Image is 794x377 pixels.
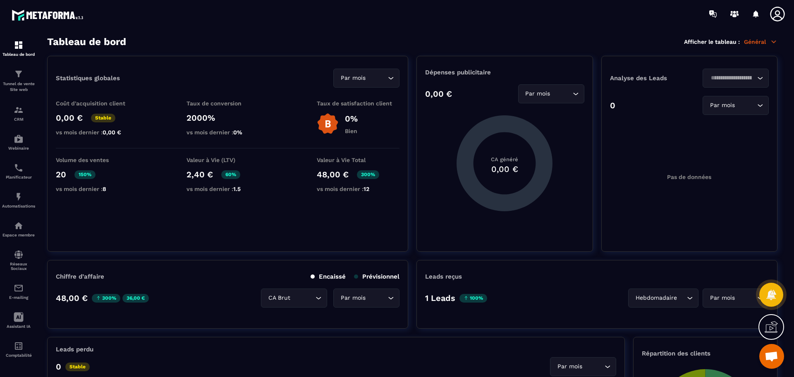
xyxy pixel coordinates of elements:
[12,7,86,23] img: logo
[187,157,269,163] p: Valeur à Vie (LTV)
[187,113,269,123] p: 2000%
[103,129,121,136] span: 0,00 €
[610,74,689,82] p: Analyse des Leads
[339,74,367,83] span: Par mois
[2,146,35,150] p: Webinaire
[14,250,24,260] img: social-network
[2,306,35,335] a: Assistant IA
[56,100,139,107] p: Coût d'acquisition client
[642,350,769,357] p: Répartition des clients
[2,215,35,243] a: automationsautomationsEspace membre
[354,273,399,280] p: Prévisionnel
[667,174,711,180] p: Pas de données
[91,114,115,122] p: Stable
[92,294,120,303] p: 300%
[103,186,106,192] span: 8
[2,295,35,300] p: E-mailing
[187,100,269,107] p: Taux de conversion
[122,294,149,303] p: 36,00 €
[2,99,35,128] a: formationformationCRM
[2,324,35,329] p: Assistant IA
[708,101,737,110] span: Par mois
[14,134,24,144] img: automations
[2,243,35,277] a: social-networksocial-networkRéseaux Sociaux
[2,233,35,237] p: Espace membre
[2,81,35,93] p: Tunnel de vente Site web
[65,363,90,371] p: Stable
[628,289,698,308] div: Search for option
[518,84,584,103] div: Search for option
[317,113,339,135] img: b-badge-o.b3b20ee6.svg
[56,157,139,163] p: Volume des ventes
[221,170,240,179] p: 60%
[317,157,399,163] p: Valeur à Vie Total
[56,293,88,303] p: 48,00 €
[759,344,784,369] div: Ouvrir le chat
[703,96,769,115] div: Search for option
[679,293,685,303] input: Search for option
[339,293,367,303] span: Par mois
[14,40,24,50] img: formation
[524,89,552,98] span: Par mois
[2,335,35,364] a: accountantaccountantComptabilité
[367,74,386,83] input: Search for option
[708,293,737,303] span: Par mois
[345,128,358,134] p: Bien
[187,129,269,136] p: vs mois dernier :
[333,69,399,88] div: Search for option
[2,353,35,358] p: Comptabilité
[292,293,313,303] input: Search for option
[56,186,139,192] p: vs mois dernier :
[14,69,24,79] img: formation
[2,186,35,215] a: automationsautomationsAutomatisations
[2,117,35,122] p: CRM
[425,273,462,280] p: Leads reçus
[14,105,24,115] img: formation
[610,100,615,110] p: 0
[56,346,93,353] p: Leads perdu
[56,113,83,123] p: 0,00 €
[233,186,241,192] span: 1.5
[14,283,24,293] img: email
[56,273,104,280] p: Chiffre d’affaire
[333,289,399,308] div: Search for option
[744,38,777,45] p: Général
[425,293,455,303] p: 1 Leads
[56,362,61,372] p: 0
[266,293,292,303] span: CA Brut
[74,170,96,179] p: 150%
[703,289,769,308] div: Search for option
[56,129,139,136] p: vs mois dernier :
[233,129,242,136] span: 0%
[261,289,327,308] div: Search for option
[584,362,603,371] input: Search for option
[317,186,399,192] p: vs mois dernier :
[187,169,213,179] p: 2,40 €
[187,186,269,192] p: vs mois dernier :
[550,357,616,376] div: Search for option
[2,175,35,179] p: Planificateur
[634,293,679,303] span: Hebdomadaire
[357,170,379,179] p: 300%
[2,128,35,157] a: automationsautomationsWebinaire
[14,341,24,351] img: accountant
[2,157,35,186] a: schedulerschedulerPlanificateur
[56,74,120,82] p: Statistiques globales
[14,221,24,231] img: automations
[459,294,487,303] p: 100%
[345,114,358,124] p: 0%
[367,293,386,303] input: Search for option
[425,69,584,76] p: Dépenses publicitaire
[684,38,740,45] p: Afficher le tableau :
[14,192,24,202] img: automations
[2,63,35,99] a: formationformationTunnel de vente Site web
[14,163,24,173] img: scheduler
[317,169,349,179] p: 48,00 €
[47,36,126,48] h3: Tableau de bord
[425,89,452,99] p: 0,00 €
[737,101,755,110] input: Search for option
[2,262,35,271] p: Réseaux Sociaux
[2,277,35,306] a: emailemailE-mailing
[2,204,35,208] p: Automatisations
[555,362,584,371] span: Par mois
